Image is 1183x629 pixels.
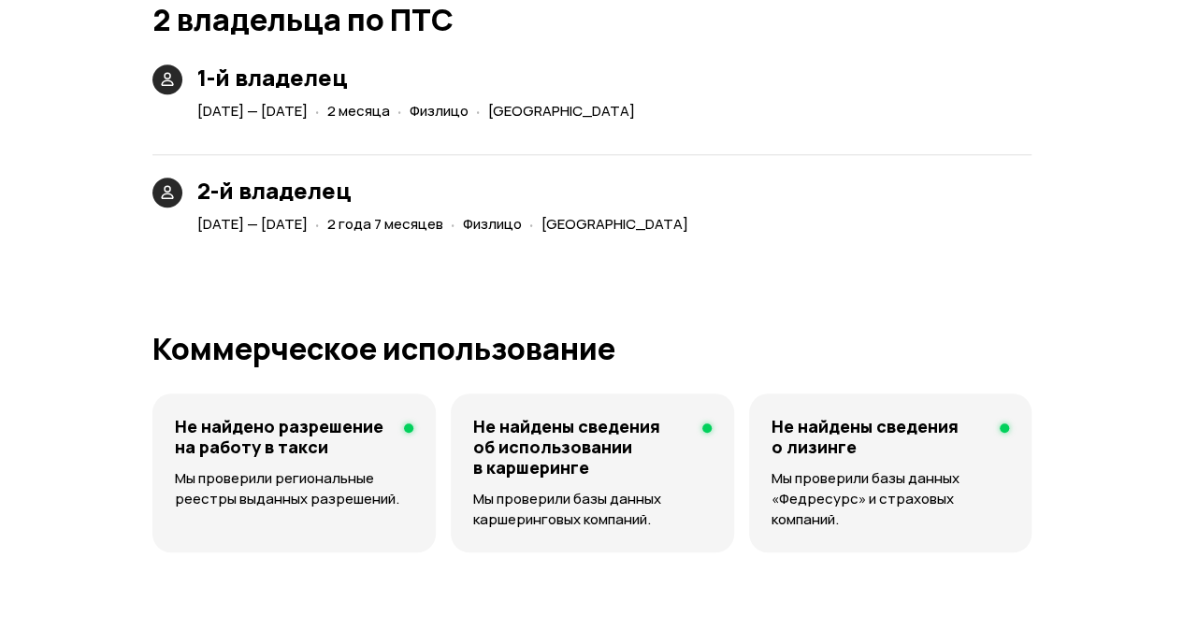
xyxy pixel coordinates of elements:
span: · [451,208,455,239]
span: · [476,95,481,126]
h4: Не найдены сведения об использовании в каршеринге [473,416,687,478]
span: 2 года 7 месяцев [327,214,443,234]
h3: 1-й владелец [197,64,642,91]
h1: Коммерческое использование [152,332,1032,365]
span: · [529,208,534,239]
span: · [315,95,320,126]
p: Мы проверили региональные реестры выданных разрешений. [175,468,413,509]
span: · [397,95,402,126]
h4: Не найдено разрешение на работу в такси [175,416,389,457]
p: Мы проверили базы данных «Федресурс» и страховых компаний. [772,468,1009,530]
span: [GEOGRAPHIC_DATA] [541,214,688,234]
span: · [315,208,320,239]
p: Мы проверили базы данных каршеринговых компаний. [473,489,712,530]
span: [DATE] — [DATE] [197,101,308,121]
span: Физлицо [463,214,522,234]
h3: 2-й владелец [197,178,696,204]
span: Физлицо [410,101,469,121]
span: [DATE] — [DATE] [197,214,308,234]
span: [GEOGRAPHIC_DATA] [488,101,635,121]
h4: Не найдены сведения о лизинге [772,416,985,457]
span: 2 месяца [327,101,390,121]
h1: 2 владельца по ПТС [152,3,1032,36]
